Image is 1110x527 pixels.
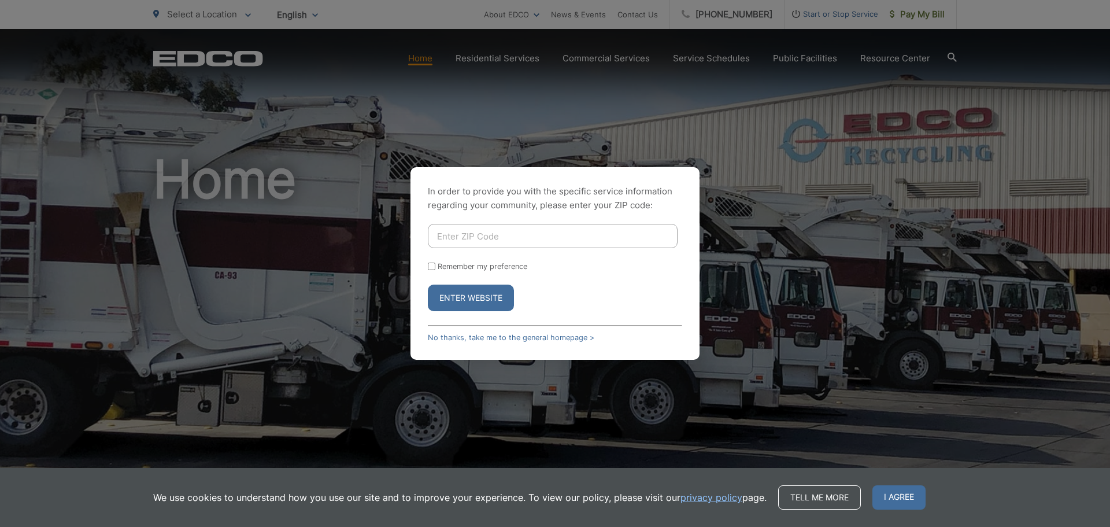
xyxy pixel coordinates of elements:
[680,491,742,504] a: privacy policy
[428,333,594,342] a: No thanks, take me to the general homepage >
[428,285,514,311] button: Enter Website
[428,185,682,212] p: In order to provide you with the specific service information regarding your community, please en...
[153,491,767,504] p: We use cookies to understand how you use our site and to improve your experience. To view our pol...
[428,224,678,248] input: Enter ZIP Code
[438,262,527,271] label: Remember my preference
[872,485,926,510] span: I agree
[778,485,861,510] a: Tell me more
